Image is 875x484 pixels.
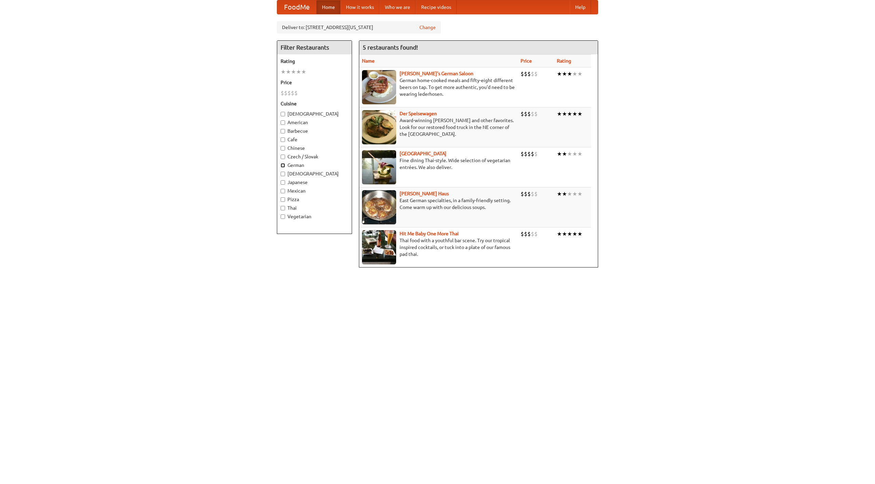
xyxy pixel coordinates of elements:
li: $ [527,190,531,198]
li: $ [281,89,284,97]
input: Chinese [281,146,285,151]
li: ★ [286,68,291,76]
input: Vegetarian [281,214,285,219]
li: $ [534,110,538,118]
a: FoodMe [277,0,317,14]
li: ★ [291,68,296,76]
li: ★ [562,230,567,238]
label: German [281,162,348,169]
h4: Filter Restaurants [277,41,352,54]
h5: Price [281,79,348,86]
a: [PERSON_NAME] Haus [400,191,449,196]
a: Name [362,58,375,64]
li: ★ [577,190,582,198]
p: Fine dining Thai-style. Wide selection of vegetarian entrées. We also deliver. [362,157,515,171]
label: Pizza [281,196,348,203]
li: $ [521,150,524,158]
li: ★ [567,230,572,238]
li: ★ [296,68,301,76]
label: Czech / Slovak [281,153,348,160]
li: ★ [562,190,567,198]
input: Thai [281,206,285,210]
li: ★ [567,150,572,158]
label: Chinese [281,145,348,152]
li: $ [531,70,534,78]
li: $ [291,89,294,97]
input: German [281,163,285,168]
li: ★ [557,70,562,78]
label: Vegetarian [281,213,348,220]
a: Price [521,58,532,64]
input: Mexican [281,189,285,193]
li: $ [534,70,538,78]
li: ★ [577,110,582,118]
ng-pluralize: 5 restaurants found! [363,44,418,51]
li: $ [531,230,534,238]
input: Czech / Slovak [281,155,285,159]
p: Award-winning [PERSON_NAME] and other favorites. Look for our restored food truck in the NE corne... [362,117,515,138]
li: ★ [301,68,306,76]
input: Barbecue [281,129,285,133]
p: East German specialties, in a family-friendly setting. Come warm up with our delicious soups. [362,197,515,211]
img: esthers.jpg [362,70,396,104]
div: Deliver to: [STREET_ADDRESS][US_STATE] [277,21,441,34]
li: ★ [572,190,577,198]
a: Who we are [379,0,416,14]
label: Japanese [281,179,348,186]
img: speisewagen.jpg [362,110,396,144]
b: [GEOGRAPHIC_DATA] [400,151,446,156]
li: ★ [562,110,567,118]
li: ★ [572,110,577,118]
li: ★ [572,150,577,158]
li: $ [524,110,527,118]
li: $ [527,110,531,118]
li: $ [531,190,534,198]
a: Der Speisewagen [400,111,437,116]
li: ★ [572,70,577,78]
a: Help [570,0,591,14]
label: American [281,119,348,126]
a: How it works [340,0,379,14]
li: ★ [557,150,562,158]
li: $ [527,150,531,158]
a: Change [419,24,436,31]
img: kohlhaus.jpg [362,190,396,224]
label: [DEMOGRAPHIC_DATA] [281,110,348,117]
li: $ [521,110,524,118]
a: Rating [557,58,571,64]
li: ★ [567,190,572,198]
li: $ [524,230,527,238]
label: Cafe [281,136,348,143]
label: [DEMOGRAPHIC_DATA] [281,170,348,177]
li: $ [294,89,298,97]
label: Mexican [281,187,348,194]
a: [PERSON_NAME]'s German Saloon [400,71,473,76]
input: Pizza [281,197,285,202]
li: ★ [557,230,562,238]
input: [DEMOGRAPHIC_DATA] [281,172,285,176]
li: ★ [562,150,567,158]
li: ★ [557,190,562,198]
label: Barbecue [281,128,348,134]
a: Home [317,0,340,14]
li: $ [524,190,527,198]
li: $ [521,230,524,238]
label: Thai [281,205,348,211]
a: Hit Me Baby One More Thai [400,231,459,236]
li: ★ [577,150,582,158]
li: ★ [572,230,577,238]
input: Japanese [281,180,285,185]
li: $ [284,89,287,97]
li: $ [524,150,527,158]
img: satay.jpg [362,150,396,184]
p: German home-cooked meals and fifty-eight different beers on tap. To get more authentic, you'd nee... [362,77,515,97]
li: $ [287,89,291,97]
h5: Rating [281,58,348,65]
li: ★ [567,70,572,78]
li: $ [521,70,524,78]
li: ★ [557,110,562,118]
li: ★ [281,68,286,76]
